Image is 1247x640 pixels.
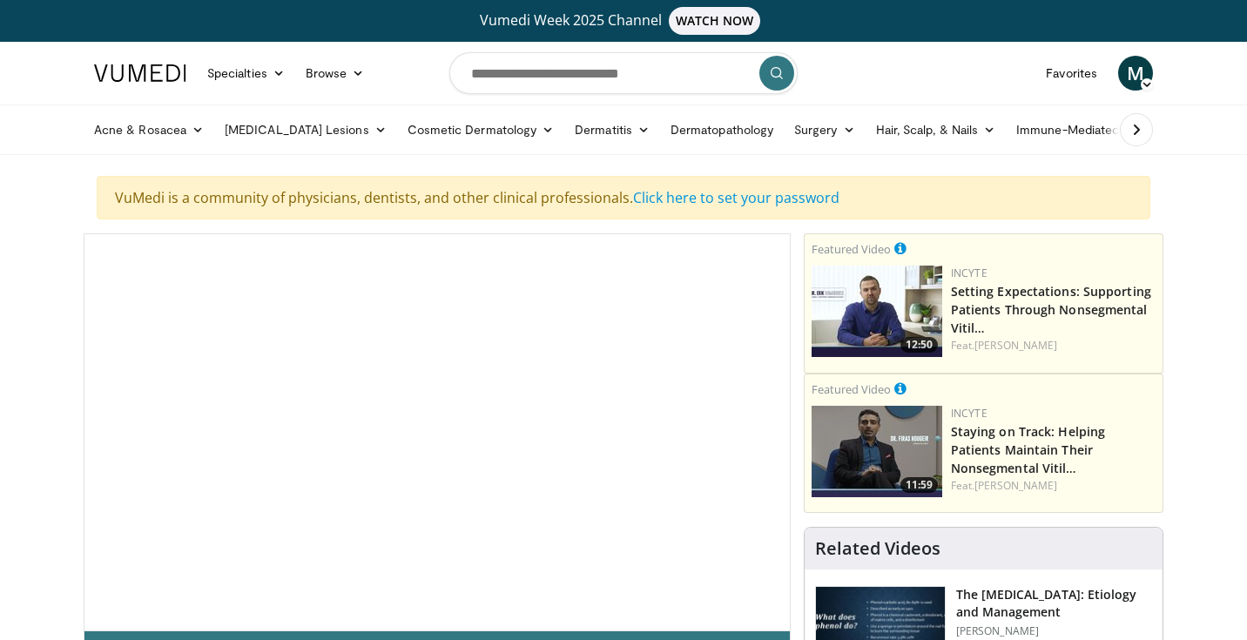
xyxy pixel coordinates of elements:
a: Cosmetic Dermatology [397,112,564,147]
a: 12:50 [812,266,942,357]
a: Browse [295,56,375,91]
a: [MEDICAL_DATA] Lesions [214,112,397,147]
span: 11:59 [900,477,938,493]
img: VuMedi Logo [94,64,186,82]
a: Favorites [1035,56,1108,91]
p: [PERSON_NAME] [956,624,1152,638]
a: Click here to set your password [633,188,839,207]
a: Incyte [951,406,987,421]
span: 12:50 [900,337,938,353]
a: Dermatitis [564,112,660,147]
a: M [1118,56,1153,91]
a: Acne & Rosacea [84,112,214,147]
a: 11:59 [812,406,942,497]
div: VuMedi is a community of physicians, dentists, and other clinical professionals. [97,176,1150,219]
small: Featured Video [812,241,891,257]
a: Vumedi Week 2025 ChannelWATCH NOW [97,7,1150,35]
a: Incyte [951,266,987,280]
div: Feat. [951,478,1156,494]
img: 98b3b5a8-6d6d-4e32-b979-fd4084b2b3f2.png.150x105_q85_crop-smart_upscale.jpg [812,266,942,357]
input: Search topics, interventions [449,52,798,94]
img: fe0751a3-754b-4fa7-bfe3-852521745b57.png.150x105_q85_crop-smart_upscale.jpg [812,406,942,497]
a: Immune-Mediated [1006,112,1147,147]
span: WATCH NOW [669,7,761,35]
a: Surgery [784,112,866,147]
a: Dermatopathology [660,112,784,147]
a: Staying on Track: Helping Patients Maintain Their Nonsegmental Vitil… [951,423,1106,476]
a: Specialties [197,56,295,91]
a: Setting Expectations: Supporting Patients Through Nonsegmental Vitil… [951,283,1151,336]
h3: The [MEDICAL_DATA]: Etiology and Management [956,586,1152,621]
a: [PERSON_NAME] [974,338,1057,353]
a: Hair, Scalp, & Nails [866,112,1006,147]
small: Featured Video [812,381,891,397]
div: Feat. [951,338,1156,354]
a: [PERSON_NAME] [974,478,1057,493]
h4: Related Videos [815,538,940,559]
video-js: Video Player [84,234,790,631]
